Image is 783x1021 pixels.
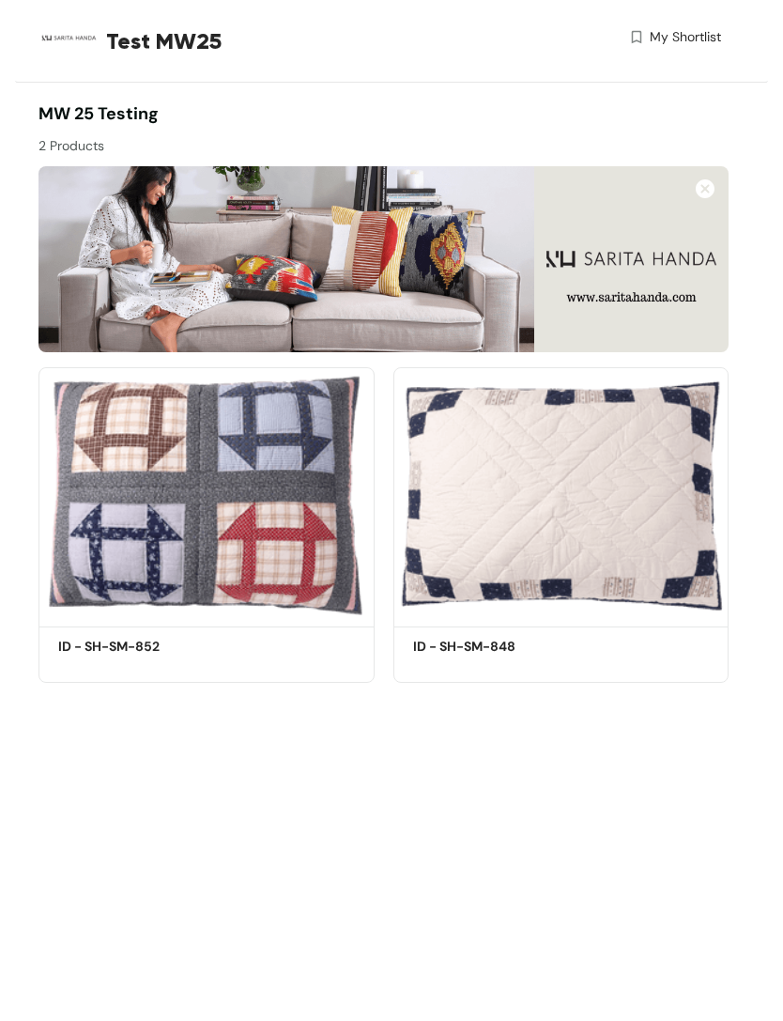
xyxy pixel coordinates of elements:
img: e3276d63-5bfb-450b-9ba5-7ab15c4d72ed [38,166,729,352]
span: Test MW25 [106,24,222,58]
span: My Shortlist [650,27,721,47]
img: 586592c2-fd3e-40e0-a790-5e4ca2294f48 [38,367,375,621]
img: Buyer Portal [38,8,100,69]
img: ea7998d7-f7f3-44d3-9015-d789015ead11 [393,367,729,621]
h5: ID - SH-SM-852 [58,637,218,657]
h5: ID - SH-SM-848 [413,637,573,657]
span: MW 25 Testing [38,102,159,125]
div: 2 Products [38,127,384,156]
img: Close [696,179,714,198]
img: wishlist [628,27,645,47]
